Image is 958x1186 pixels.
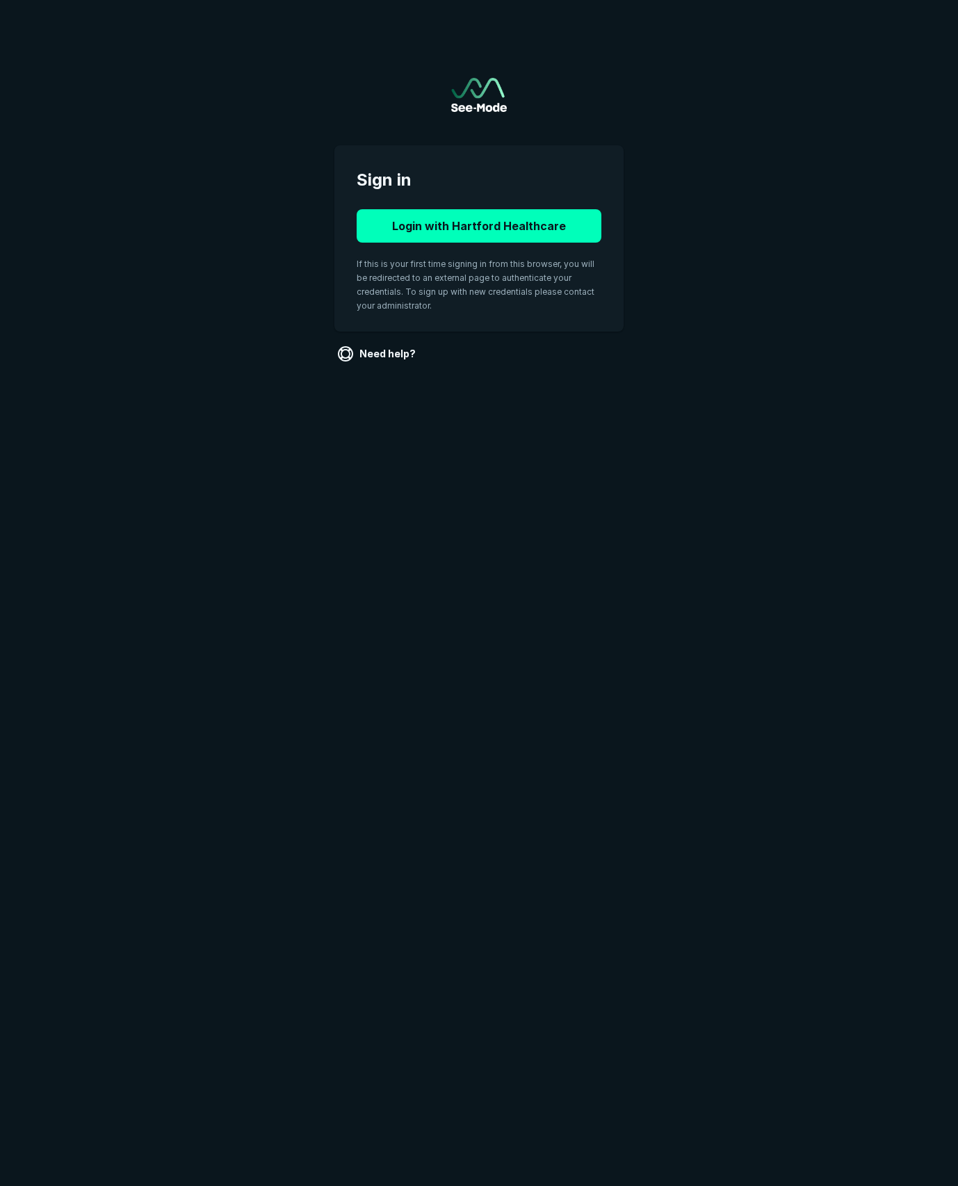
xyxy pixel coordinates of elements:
[451,78,507,112] a: Go to sign in
[357,209,601,243] button: Login with Hartford Healthcare
[357,168,601,193] span: Sign in
[451,78,507,112] img: See-Mode Logo
[334,343,421,365] a: Need help?
[357,259,594,311] span: If this is your first time signing in from this browser, you will be redirected to an external pa...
